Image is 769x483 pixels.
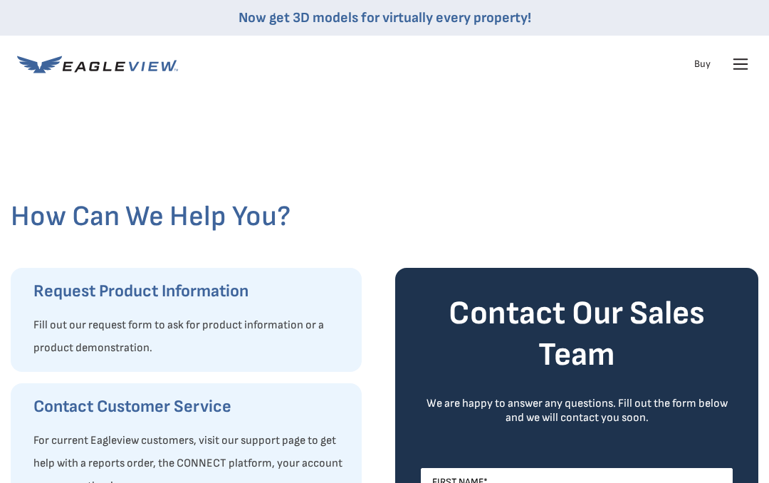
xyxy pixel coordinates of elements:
[239,9,531,26] a: Now get 3D models for virtually every property!
[449,294,705,375] strong: Contact Our Sales Team
[11,199,758,234] h2: How Can We Help You?
[694,58,711,71] a: Buy
[421,397,733,425] div: We are happy to answer any questions. Fill out the form below and we will contact you soon.
[33,280,347,303] h3: Request Product Information
[33,314,347,360] p: Fill out our request form to ask for product information or a product demonstration.
[33,395,347,418] h3: Contact Customer Service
